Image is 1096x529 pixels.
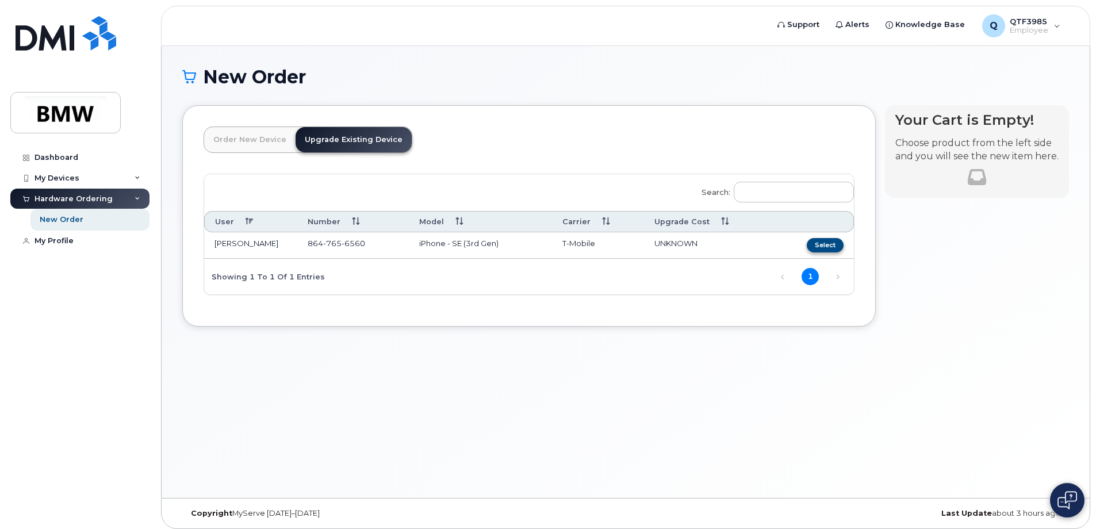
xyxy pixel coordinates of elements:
th: Upgrade Cost: activate to sort column ascending [644,211,773,232]
a: Next [829,269,846,286]
span: 765 [323,239,342,248]
a: Previous [774,269,791,286]
a: 1 [802,268,819,285]
span: UNKNOWN [654,239,698,248]
h4: Your Cart is Empty! [895,112,1059,128]
div: MyServe [DATE]–[DATE] [182,509,478,518]
th: User: activate to sort column descending [204,211,297,232]
div: Showing 1 to 1 of 1 entries [204,266,325,286]
th: Number: activate to sort column ascending [297,211,409,232]
span: 6560 [342,239,365,248]
p: Choose product from the left side and you will see the new item here. [895,137,1059,163]
input: Search: [734,182,854,202]
td: T-Mobile [552,232,644,259]
span: 864 [308,239,365,248]
th: Model: activate to sort column ascending [409,211,552,232]
button: Select [807,238,844,252]
strong: Copyright [191,509,232,517]
label: Search: [694,174,854,206]
a: Order New Device [204,127,296,152]
img: Open chat [1057,491,1077,509]
td: iPhone - SE (3rd Gen) [409,232,552,259]
a: Upgrade Existing Device [296,127,412,152]
th: Carrier: activate to sort column ascending [552,211,644,232]
strong: Last Update [941,509,992,517]
div: about 3 hours ago [773,509,1069,518]
h1: New Order [182,67,1069,87]
td: [PERSON_NAME] [204,232,297,259]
